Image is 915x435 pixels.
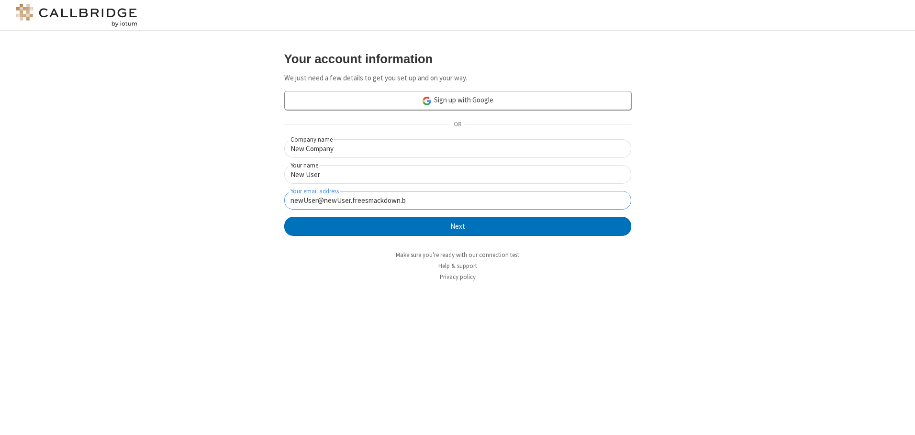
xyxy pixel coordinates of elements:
[284,73,631,84] p: We just need a few details to get you set up and on your way.
[14,4,139,27] img: logo@2x.png
[422,96,432,106] img: google-icon.png
[284,217,631,236] button: Next
[284,139,631,158] input: Company name
[438,262,477,270] a: Help & support
[284,52,631,66] h3: Your account information
[450,118,465,132] span: OR
[440,273,476,281] a: Privacy policy
[284,165,631,184] input: Your name
[284,191,631,210] input: Your email address
[284,91,631,110] a: Sign up with Google
[396,251,519,259] a: Make sure you're ready with our connection test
